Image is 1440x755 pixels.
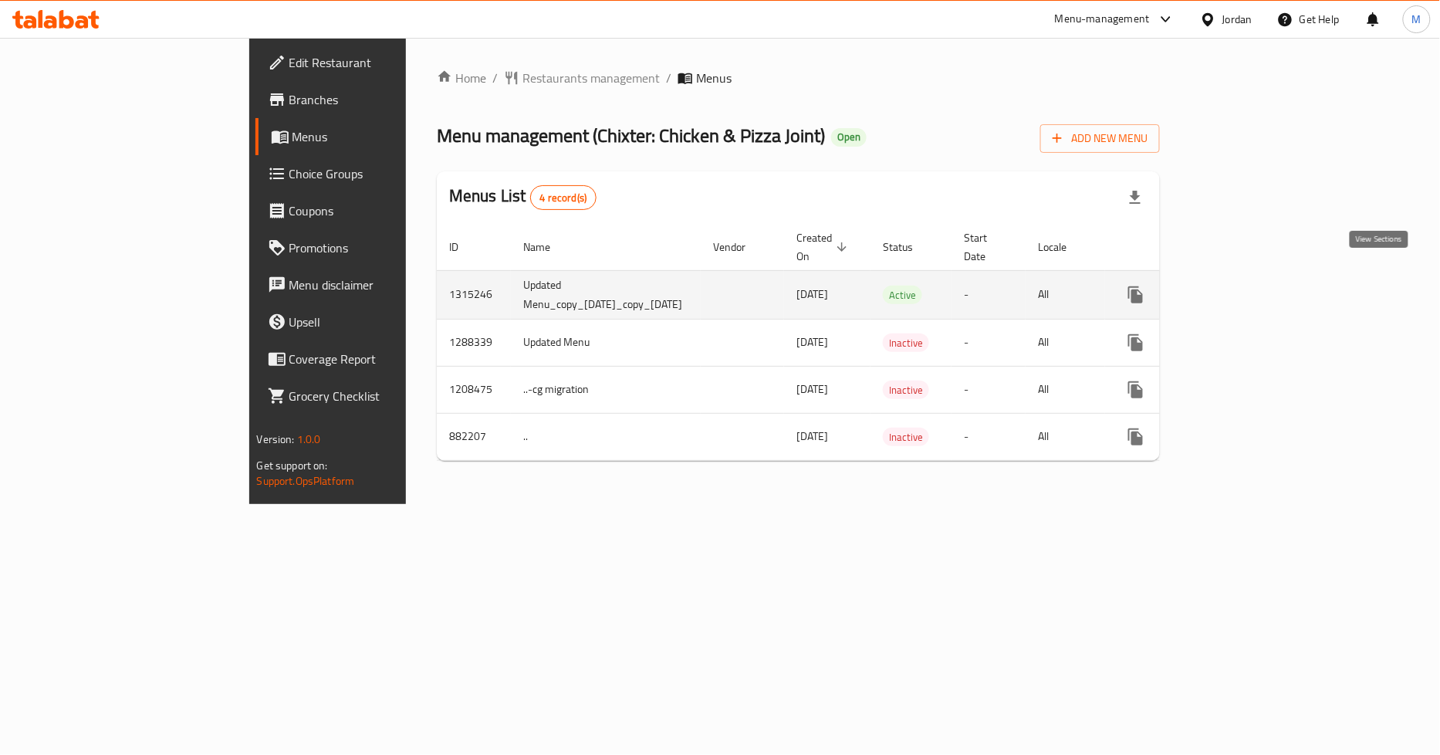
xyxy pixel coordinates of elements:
[255,229,490,266] a: Promotions
[1055,10,1150,29] div: Menu-management
[883,381,929,399] div: Inactive
[1026,366,1105,413] td: All
[1105,224,1278,271] th: Actions
[437,69,1160,87] nav: breadcrumb
[796,332,828,352] span: [DATE]
[255,340,490,377] a: Coverage Report
[1117,276,1154,313] button: more
[1053,129,1148,148] span: Add New Menu
[289,239,478,257] span: Promotions
[289,313,478,331] span: Upsell
[531,191,597,205] span: 4 record(s)
[437,224,1278,461] table: enhanced table
[511,270,701,319] td: Updated Menu_copy_[DATE]_copy_[DATE]
[883,428,929,446] span: Inactive
[1154,418,1192,455] button: Change Status
[1117,371,1154,408] button: more
[522,69,660,87] span: Restaurants management
[289,53,478,72] span: Edit Restaurant
[883,334,929,352] span: Inactive
[255,44,490,81] a: Edit Restaurant
[952,413,1026,460] td: -
[831,128,867,147] div: Open
[883,238,933,256] span: Status
[523,238,570,256] span: Name
[952,270,1026,319] td: -
[883,286,922,304] span: Active
[255,377,490,415] a: Grocery Checklist
[952,319,1026,366] td: -
[883,333,929,352] div: Inactive
[449,185,597,210] h2: Menus List
[511,366,701,413] td: ..-cg migration
[255,266,490,303] a: Menu disclaimer
[796,284,828,304] span: [DATE]
[796,229,852,266] span: Created On
[255,81,490,118] a: Branches
[1154,276,1192,313] button: Change Status
[883,381,929,399] span: Inactive
[257,429,295,449] span: Version:
[492,69,498,87] li: /
[1412,11,1421,28] span: M
[437,118,825,153] span: Menu management ( Chixter: Chicken & Pizza Joint )
[289,164,478,183] span: Choice Groups
[696,69,732,87] span: Menus
[796,426,828,446] span: [DATE]
[289,201,478,220] span: Coupons
[255,118,490,155] a: Menus
[257,455,328,476] span: Get support on:
[255,303,490,340] a: Upsell
[1154,324,1192,361] button: Change Status
[1117,324,1154,361] button: more
[511,319,701,366] td: Updated Menu
[255,192,490,229] a: Coupons
[883,428,929,446] div: Inactive
[1117,179,1154,216] div: Export file
[292,127,478,146] span: Menus
[289,90,478,109] span: Branches
[831,130,867,144] span: Open
[796,379,828,399] span: [DATE]
[713,238,766,256] span: Vendor
[1117,418,1154,455] button: more
[255,155,490,192] a: Choice Groups
[1040,124,1160,153] button: Add New Menu
[964,229,1007,266] span: Start Date
[257,471,355,491] a: Support.OpsPlatform
[297,429,321,449] span: 1.0.0
[952,366,1026,413] td: -
[289,387,478,405] span: Grocery Checklist
[511,413,701,460] td: ..
[1026,270,1105,319] td: All
[289,350,478,368] span: Coverage Report
[1026,319,1105,366] td: All
[666,69,671,87] li: /
[1222,11,1252,28] div: Jordan
[1026,413,1105,460] td: All
[289,276,478,294] span: Menu disclaimer
[1038,238,1087,256] span: Locale
[1154,371,1192,408] button: Change Status
[504,69,660,87] a: Restaurants management
[883,286,922,304] div: Active
[449,238,478,256] span: ID
[530,185,597,210] div: Total records count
